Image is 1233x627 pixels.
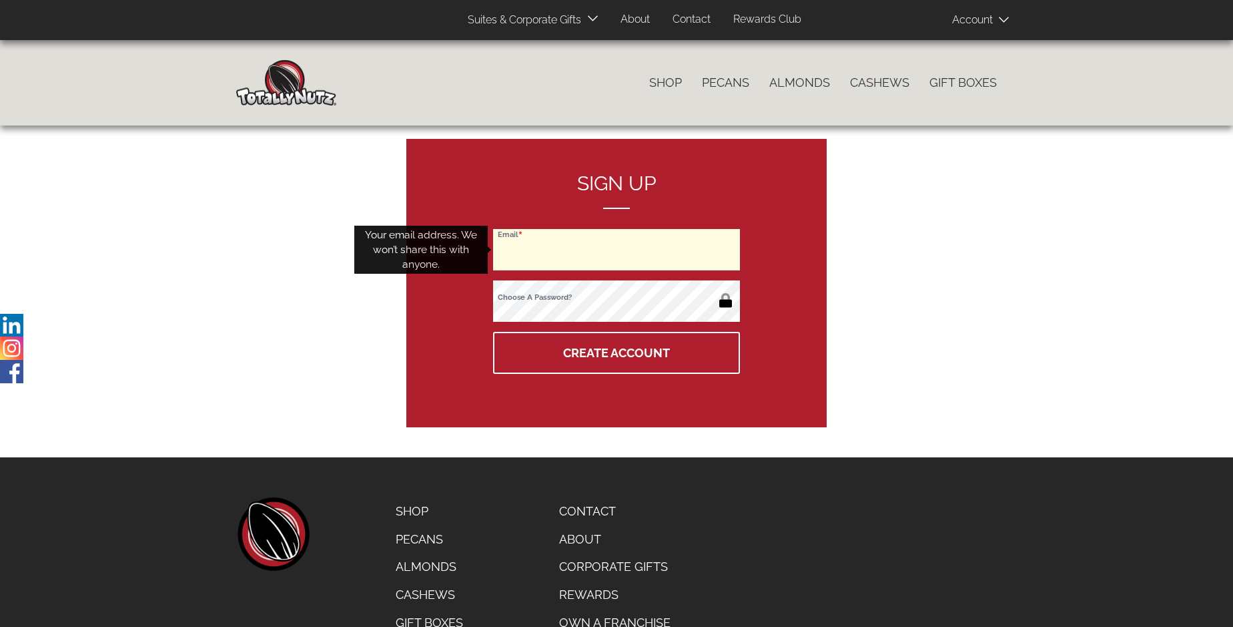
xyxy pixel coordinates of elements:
a: Almonds [759,69,840,97]
a: Pecans [386,526,473,554]
a: Pecans [692,69,759,97]
a: Cashews [840,69,919,97]
a: Shop [386,497,473,526]
a: Contact [663,7,721,33]
input: Email [493,229,740,270]
a: About [610,7,660,33]
a: Gift Boxes [919,69,1007,97]
a: Almonds [386,553,473,581]
div: Your email address. We won’t share this with anyone. [354,226,488,274]
button: Create Account [493,332,740,374]
a: Contact [549,497,681,526]
a: Suites & Corporate Gifts [458,7,585,33]
a: Cashews [386,581,473,609]
a: home [236,497,310,571]
a: Rewards [549,581,681,609]
a: Rewards Club [723,7,811,33]
a: Corporate Gifts [549,553,681,581]
img: Home [236,60,336,106]
a: Shop [639,69,692,97]
a: About [549,526,681,554]
h2: Sign up [493,172,740,209]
